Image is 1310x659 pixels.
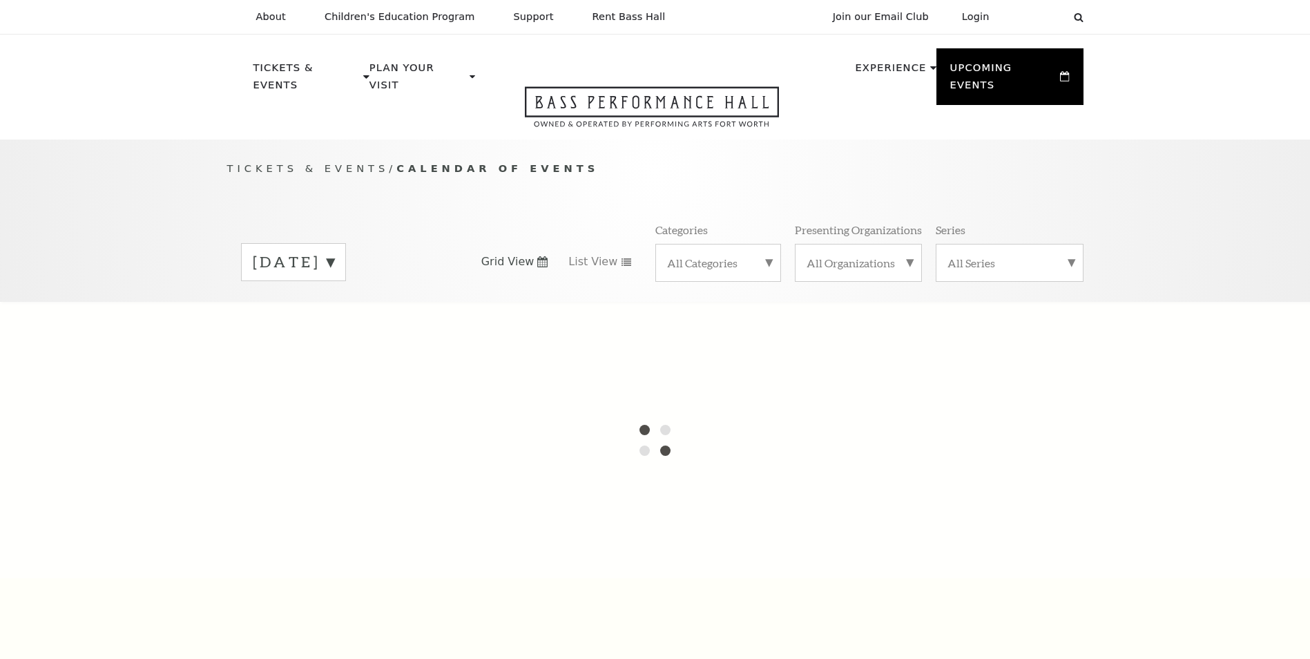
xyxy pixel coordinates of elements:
[253,59,360,102] p: Tickets & Events
[227,160,1083,178] p: /
[481,254,534,269] span: Grid View
[253,251,334,273] label: [DATE]
[795,222,922,237] p: Presenting Organizations
[396,162,599,174] span: Calendar of Events
[950,59,1057,102] p: Upcoming Events
[514,11,554,23] p: Support
[936,222,965,237] p: Series
[369,59,466,102] p: Plan Your Visit
[855,59,926,84] p: Experience
[256,11,286,23] p: About
[667,256,769,270] label: All Categories
[325,11,475,23] p: Children's Education Program
[227,162,389,174] span: Tickets & Events
[568,254,617,269] span: List View
[655,222,708,237] p: Categories
[807,256,910,270] label: All Organizations
[1012,10,1061,23] select: Select:
[593,11,666,23] p: Rent Bass Hall
[947,256,1072,270] label: All Series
